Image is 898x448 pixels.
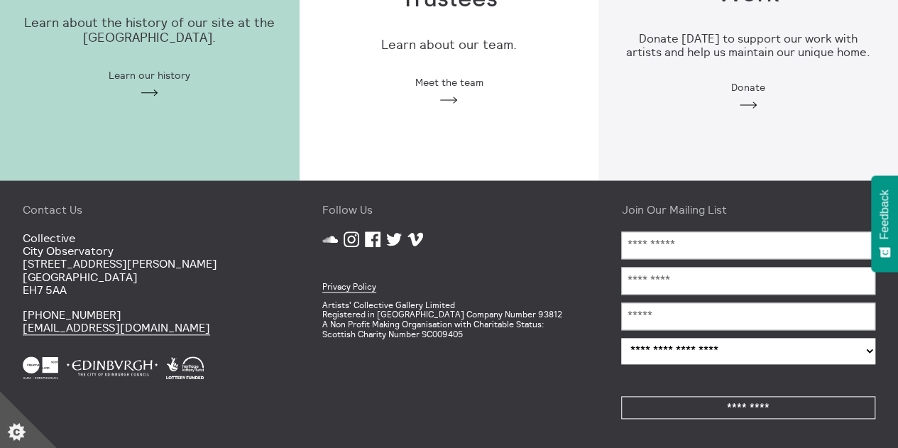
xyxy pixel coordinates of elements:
[23,308,277,334] p: [PHONE_NUMBER]
[871,175,898,272] button: Feedback - Show survey
[381,38,517,53] p: Learn about our team.
[322,203,576,216] h4: Follow Us
[621,203,875,216] h4: Join Our Mailing List
[23,203,277,216] h4: Contact Us
[23,356,58,379] img: Creative Scotland
[731,82,765,93] span: Donate
[23,320,210,335] a: [EMAIL_ADDRESS][DOMAIN_NAME]
[67,356,158,379] img: City Of Edinburgh Council White
[322,281,376,293] a: Privacy Policy
[23,231,277,297] p: Collective City Observatory [STREET_ADDRESS][PERSON_NAME] [GEOGRAPHIC_DATA] EH7 5AA
[322,300,576,339] p: Artists' Collective Gallery Limited Registered in [GEOGRAPHIC_DATA] Company Number 93812 A Non Pr...
[621,32,875,59] h3: Donate [DATE] to support our work with artists and help us maintain our unique home.
[878,190,891,239] span: Feedback
[109,70,190,81] span: Learn our history
[23,16,277,45] p: Learn about the history of our site at the [GEOGRAPHIC_DATA].
[166,356,204,379] img: Heritage Lottery Fund
[415,77,483,88] span: Meet the team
